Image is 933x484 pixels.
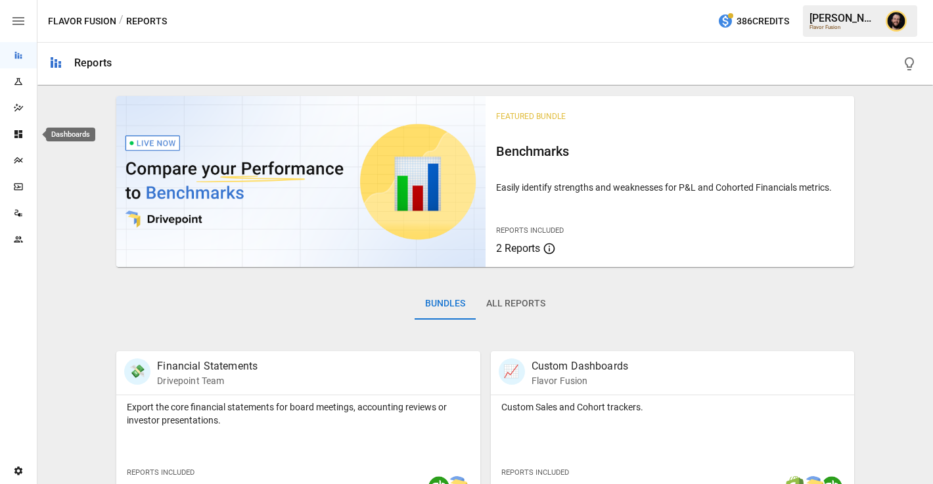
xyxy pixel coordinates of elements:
span: Reports Included [127,468,194,477]
div: / [119,13,124,30]
button: 386Credits [712,9,794,34]
h6: Benchmarks [496,141,844,162]
div: 💸 [124,358,150,385]
button: Flavor Fusion [48,13,116,30]
span: Featured Bundle [496,112,566,121]
button: Bundles [415,288,476,320]
button: All Reports [476,288,556,320]
span: 386 Credits [737,13,789,30]
p: Custom Sales and Cohort trackers. [501,400,844,414]
img: video thumbnail [116,96,485,267]
p: Financial Statements [157,358,258,374]
p: Easily identify strengths and weaknesses for P&L and Cohorted Financials metrics. [496,181,844,194]
p: Export the core financial statements for board meetings, accounting reviews or investor presentat... [127,400,469,427]
div: 📈 [499,358,525,385]
span: 2 Reports [496,242,540,254]
div: Reports [74,57,112,69]
span: Reports Included [496,226,564,235]
p: Custom Dashboards [532,358,629,374]
img: Ciaran Nugent [886,11,907,32]
div: [PERSON_NAME] [809,12,878,24]
span: Reports Included [501,468,569,477]
div: Dashboards [46,128,95,141]
p: Flavor Fusion [532,374,629,387]
button: Ciaran Nugent [878,3,915,39]
div: Flavor Fusion [809,24,878,30]
p: Drivepoint Team [157,374,258,387]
